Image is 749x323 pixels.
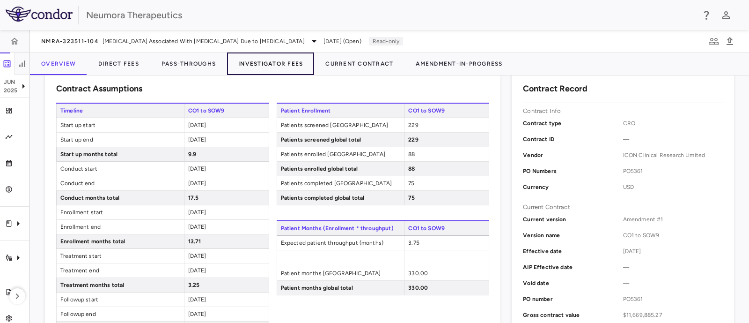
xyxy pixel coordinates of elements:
span: 330.00 [408,270,428,277]
p: Read-only [369,37,403,45]
p: Currency [523,183,623,191]
button: Amendment-In-Progress [404,53,514,75]
span: Conduct months total [57,191,184,205]
button: Investigator Fees [227,53,314,75]
span: 229 [408,136,418,143]
span: [DATE] [188,224,206,230]
p: Void date [523,279,623,287]
p: Contract type [523,119,623,128]
span: CO1 to SOW9 [623,231,723,240]
span: [DATE] [188,296,206,303]
span: [MEDICAL_DATA] Associated With [MEDICAL_DATA] Due to [MEDICAL_DATA] [103,37,305,45]
span: 13.71 [188,238,201,245]
h6: Contract Record [523,83,587,95]
span: Treatment start [57,249,184,263]
span: Patients completed [GEOGRAPHIC_DATA] [277,176,404,190]
span: 9.9 [188,151,196,158]
p: Effective date [523,247,623,255]
span: 75 [408,180,414,187]
span: [DATE] [623,247,723,255]
span: Timeline [56,104,184,118]
span: Patient months global total [277,281,404,295]
p: AIP Effective date [523,263,623,271]
span: [DATE] [188,136,206,143]
span: Treatment months total [57,278,184,292]
span: 88 [408,165,415,172]
span: Patients enrolled [GEOGRAPHIC_DATA] [277,147,404,161]
p: Version name [523,231,623,240]
span: Followup end [57,307,184,321]
span: Followup start [57,293,184,307]
span: Patient Enrollment [277,104,404,118]
span: Start up start [57,118,184,132]
span: Patient months [GEOGRAPHIC_DATA] [277,266,404,280]
p: Contract ID [523,135,623,143]
span: 3.25 [188,282,200,288]
span: [DATE] [188,209,206,216]
span: [DATE] [188,311,206,317]
p: Vendor [523,151,623,159]
img: logo-full-SnFGN8VE.png [6,7,73,22]
span: Amendment #1 [623,215,723,224]
span: 88 [408,151,415,158]
h6: Contract Assumptions [56,83,142,95]
span: PO5361 [623,167,723,175]
p: Current version [523,215,623,224]
span: $11,669,885.27 [623,311,723,319]
p: PO number [523,295,623,303]
span: Enrollment months total [57,234,184,248]
span: Enrollment start [57,205,184,219]
span: Patients screened global total [277,133,404,147]
span: Patients completed global total [277,191,404,205]
span: Patient Months (Enrollment * throughput) [277,221,404,235]
span: PO5361 [623,295,723,303]
span: [DATE] [188,253,206,259]
p: Gross contract value [523,311,623,319]
span: CO1 to SOW9 [404,104,489,118]
p: Current Contract [523,203,570,211]
span: Conduct end [57,176,184,190]
span: CRO [623,119,723,128]
p: 2025 [4,86,18,95]
span: 330.00 [408,285,428,291]
button: Direct Fees [87,53,150,75]
span: — [623,263,723,271]
span: Patients enrolled global total [277,162,404,176]
span: [DATE] [188,122,206,128]
button: Overview [30,53,87,75]
span: [DATE] (Open) [323,37,361,45]
p: Jun [4,78,18,86]
span: [DATE] [188,165,206,172]
p: PO Numbers [523,167,623,175]
span: ICON Clinical Research Limited [623,151,723,159]
span: 3.75 [408,240,419,246]
p: Contract Info [523,107,561,115]
span: 17.5 [188,195,199,201]
div: Neumora Therapeutics [86,8,695,22]
span: NMRA-323511-104 [41,38,99,45]
span: Expected patient throughput (months) [277,236,404,250]
span: — [623,279,723,287]
span: Start up end [57,133,184,147]
button: Current Contract [314,53,404,75]
span: Patients screened [GEOGRAPHIC_DATA] [277,118,404,132]
span: CO1 to SOW9 [404,221,489,235]
span: 75 [408,195,415,201]
span: CO1 to SOW9 [184,104,269,118]
span: Start up months total [57,147,184,161]
span: Conduct start [57,162,184,176]
span: — [623,135,723,143]
span: Treatment end [57,263,184,278]
span: [DATE] [188,267,206,274]
span: [DATE] [188,180,206,187]
span: USD [623,183,723,191]
span: Enrollment end [57,220,184,234]
button: Pass-Throughs [150,53,227,75]
span: 229 [408,122,418,128]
